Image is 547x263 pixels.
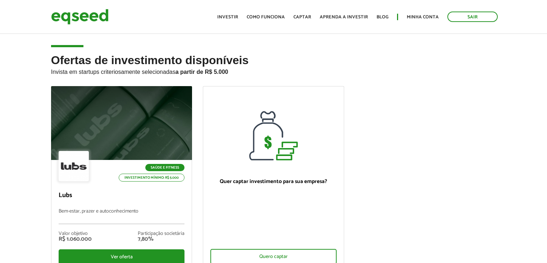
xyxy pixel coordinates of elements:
a: Investir [217,15,238,19]
strong: a partir de R$ 5.000 [176,69,228,75]
div: R$ 1.060.000 [59,236,92,242]
a: Minha conta [407,15,439,19]
h2: Ofertas de investimento disponíveis [51,54,496,86]
a: Captar [293,15,311,19]
img: EqSeed [51,7,109,26]
a: Aprenda a investir [320,15,368,19]
p: Quer captar investimento para sua empresa? [210,178,337,185]
p: Lubs [59,192,185,200]
div: Participação societária [138,231,184,236]
a: Como funciona [247,15,285,19]
div: Valor objetivo [59,231,92,236]
p: Bem-estar, prazer e autoconhecimento [59,209,185,224]
p: Investimento mínimo: R$ 5.000 [119,174,184,182]
a: Blog [377,15,388,19]
a: Sair [447,12,498,22]
p: Saúde e Fitness [145,164,184,171]
p: Invista em startups criteriosamente selecionadas [51,67,496,75]
div: 7,80% [138,236,184,242]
